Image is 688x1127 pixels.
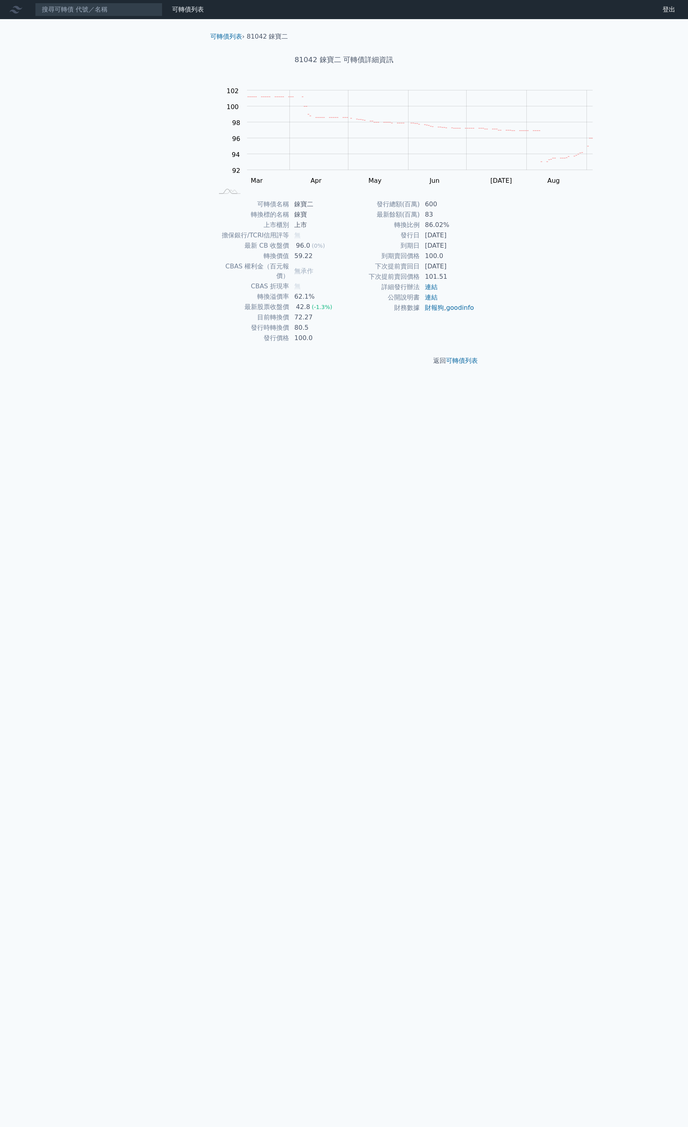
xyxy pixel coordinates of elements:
[344,282,420,292] td: 詳細發行辦法
[420,209,475,220] td: 83
[213,199,289,209] td: 可轉債名稱
[344,303,420,313] td: 財務數據
[344,251,420,261] td: 到期賣回價格
[210,32,244,41] li: ›
[344,241,420,251] td: 到期日
[344,220,420,230] td: 轉換比例
[213,323,289,333] td: 發行時轉換價
[446,304,474,311] a: goodinfo
[204,54,484,65] h1: 81042 錸寶二 可轉債詳細資訊
[294,241,312,250] div: 96.0
[232,151,240,158] tspan: 94
[446,357,478,364] a: 可轉債列表
[213,312,289,323] td: 目前轉換價
[213,281,289,292] td: CBAS 折現率
[420,199,475,209] td: 600
[210,33,242,40] a: 可轉債列表
[547,177,560,184] tspan: Aug
[213,241,289,251] td: 最新 CB 收盤價
[425,304,444,311] a: 財報狗
[204,356,484,366] p: 返回
[420,272,475,282] td: 101.51
[213,230,289,241] td: 擔保銀行/TCRI信用評等
[289,220,344,230] td: 上市
[420,261,475,272] td: [DATE]
[429,177,440,184] tspan: Jun
[289,209,344,220] td: 錸寶
[232,167,240,174] tspan: 92
[213,302,289,312] td: 最新股票收盤價
[312,243,325,249] span: (0%)
[420,241,475,251] td: [DATE]
[294,302,312,312] div: 42.8
[213,333,289,343] td: 發行價格
[213,209,289,220] td: 轉換標的名稱
[311,177,322,184] tspan: Apr
[420,251,475,261] td: 100.0
[232,135,240,143] tspan: 96
[344,230,420,241] td: 發行日
[344,209,420,220] td: 最新餘額(百萬)
[344,199,420,209] td: 發行總額(百萬)
[289,251,344,261] td: 59.22
[344,292,420,303] td: 公開說明書
[35,3,162,16] input: 搜尋可轉債 代號／名稱
[294,267,313,275] span: 無承作
[420,303,475,313] td: ,
[425,283,438,291] a: 連結
[312,304,332,310] span: (-1.3%)
[213,292,289,302] td: 轉換溢價率
[289,323,344,333] td: 80.5
[227,87,239,95] tspan: 102
[172,6,204,13] a: 可轉債列表
[232,119,240,127] tspan: 98
[420,220,475,230] td: 86.02%
[289,199,344,209] td: 錸寶二
[213,251,289,261] td: 轉換價值
[227,103,239,111] tspan: 100
[294,282,301,290] span: 無
[213,261,289,281] td: CBAS 權利金（百元報價）
[656,3,682,16] a: 登出
[344,272,420,282] td: 下次提前賣回價格
[213,220,289,230] td: 上市櫃別
[289,312,344,323] td: 72.27
[223,87,605,184] g: Chart
[289,292,344,302] td: 62.1%
[344,261,420,272] td: 下次提前賣回日
[294,231,301,239] span: 無
[289,333,344,343] td: 100.0
[425,293,438,301] a: 連結
[420,230,475,241] td: [DATE]
[247,32,288,41] li: 81042 錸寶二
[251,177,263,184] tspan: Mar
[491,177,512,184] tspan: [DATE]
[368,177,381,184] tspan: May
